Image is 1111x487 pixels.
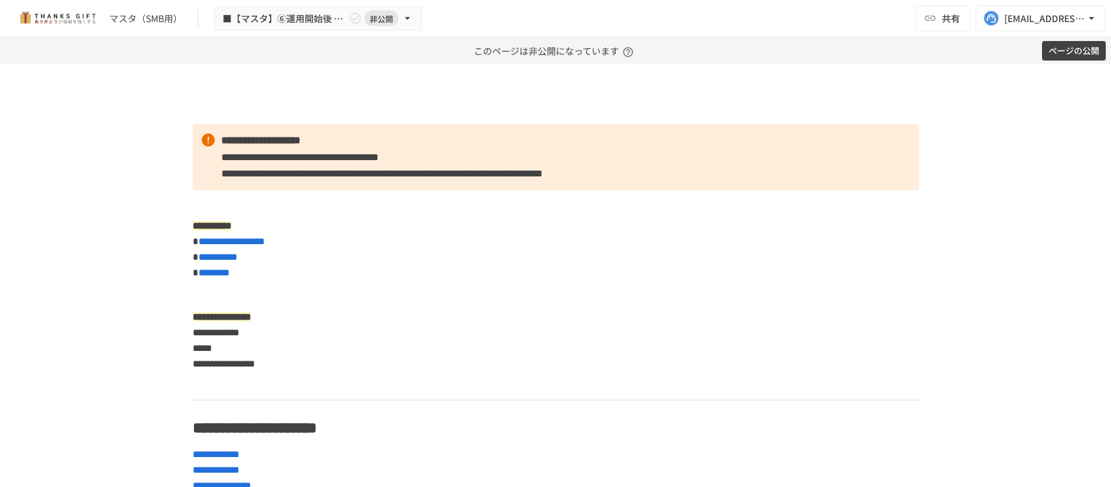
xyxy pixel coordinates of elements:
span: 非公開 [364,12,398,25]
p: このページは非公開になっています [474,37,637,64]
img: mMP1OxWUAhQbsRWCurg7vIHe5HqDpP7qZo7fRoNLXQh [16,8,99,29]
button: 共有 [916,5,970,31]
div: マスタ（SMB用） [109,12,182,25]
button: ページの公開 [1042,41,1106,61]
button: [EMAIL_ADDRESS][DOMAIN_NAME] [976,5,1106,31]
button: ■【マスタ】⑥運用開始後 3回目振り返りミーティング非公開 [214,6,422,31]
span: ■【マスタ】⑥運用開始後 3回目振り返りミーティング [223,10,346,27]
span: 共有 [942,11,960,25]
div: [EMAIL_ADDRESS][DOMAIN_NAME] [1004,10,1085,27]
